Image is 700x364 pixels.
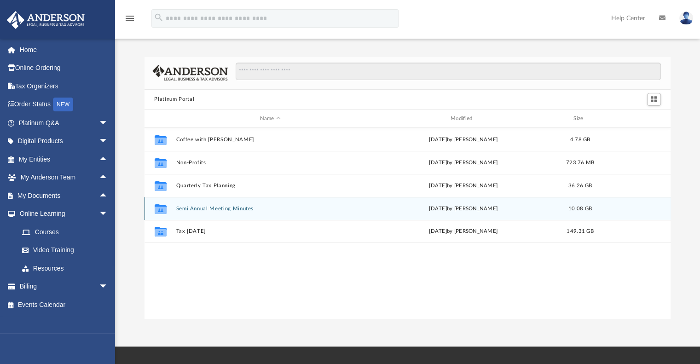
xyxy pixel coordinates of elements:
[6,186,117,205] a: My Documentsarrow_drop_up
[568,206,591,211] span: 10.08 GB
[602,115,667,123] div: id
[6,150,122,168] a: My Entitiesarrow_drop_up
[53,98,73,111] div: NEW
[154,95,194,104] button: Platinum Portal
[369,159,557,167] div: [DATE] by [PERSON_NAME]
[6,114,122,132] a: Platinum Q&Aarrow_drop_down
[175,115,364,123] div: Name
[99,150,117,169] span: arrow_drop_up
[6,40,122,59] a: Home
[369,228,557,236] div: [DATE] by [PERSON_NAME]
[561,115,598,123] div: Size
[13,241,113,260] a: Video Training
[176,206,364,212] button: Semi Annual Meeting Minutes
[568,183,591,188] span: 36.26 GB
[369,115,558,123] div: Modified
[13,223,117,241] a: Courses
[99,205,117,224] span: arrow_drop_down
[6,277,122,296] a: Billingarrow_drop_down
[647,93,661,106] button: Switch to Grid View
[6,205,117,223] a: Online Learningarrow_drop_down
[4,11,87,29] img: Anderson Advisors Platinum Portal
[99,277,117,296] span: arrow_drop_down
[679,12,693,25] img: User Pic
[148,115,171,123] div: id
[99,114,117,133] span: arrow_drop_down
[6,168,117,187] a: My Anderson Teamarrow_drop_up
[369,136,557,144] div: [DATE] by [PERSON_NAME]
[124,17,135,24] a: menu
[236,63,660,80] input: Search files and folders
[99,186,117,205] span: arrow_drop_up
[369,182,557,190] div: [DATE] by [PERSON_NAME]
[566,160,594,165] span: 723.76 MB
[6,132,122,150] a: Digital Productsarrow_drop_down
[124,13,135,24] i: menu
[369,205,557,213] div: [DATE] by [PERSON_NAME]
[570,137,590,142] span: 4.78 GB
[176,183,364,189] button: Quarterly Tax Planning
[176,229,364,235] button: Tax [DATE]
[99,168,117,187] span: arrow_drop_up
[176,160,364,166] button: Non-Profits
[99,132,117,151] span: arrow_drop_down
[13,259,117,277] a: Resources
[567,229,593,234] span: 149.31 GB
[154,12,164,23] i: search
[6,59,122,77] a: Online Ordering
[176,137,364,143] button: Coffee with [PERSON_NAME]
[6,95,122,114] a: Order StatusNEW
[145,128,671,318] div: grid
[6,295,122,314] a: Events Calendar
[6,77,122,95] a: Tax Organizers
